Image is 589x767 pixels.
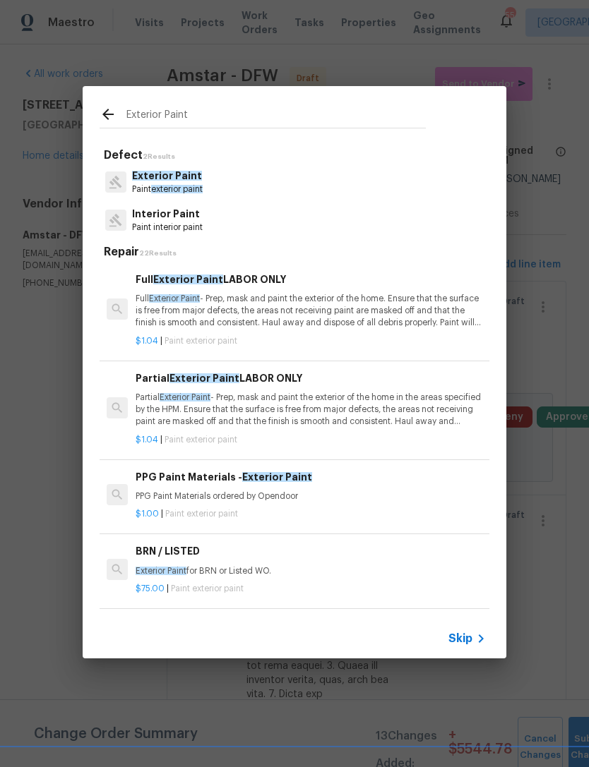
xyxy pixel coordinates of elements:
[136,293,486,329] p: Full - Prep, mask and paint the exterior of the home. Ensure that the surface is free from major ...
[139,250,177,257] span: 22 Results
[136,509,159,518] span: $1.00
[165,509,238,518] span: Paint exterior paint
[165,337,237,345] span: Paint exterior paint
[165,435,237,444] span: Paint exterior paint
[171,584,244,593] span: Paint exterior paint
[126,106,426,127] input: Search issues or repairs
[136,435,158,444] span: $1.04
[136,490,486,502] p: PPG Paint Materials ordered by Opendoor
[132,171,202,181] span: Exterior Paint
[132,183,203,195] p: Paint
[136,565,486,577] p: for BRN or Listed WO.
[132,222,203,234] p: Paint interior paint
[136,584,165,593] span: $75.00
[136,272,486,287] h6: Full LABOR ONLY
[104,245,489,260] h5: Repair
[136,508,486,520] p: |
[160,393,210,401] span: Exterior Paint
[136,469,486,485] h6: PPG Paint Materials -
[136,337,158,345] span: $1.04
[448,632,472,646] span: Skip
[136,567,186,575] span: Exterior Paint
[242,472,312,482] span: Exterior Paint
[143,153,175,160] span: 2 Results
[136,434,486,446] p: |
[149,294,200,303] span: Exterior Paint
[169,373,239,383] span: Exterior Paint
[136,392,486,428] p: Partial - Prep, mask and paint the exterior of the home in the areas specified by the HPM. Ensure...
[104,148,489,163] h5: Defect
[153,274,223,284] span: Exterior Paint
[151,185,203,193] span: exterior paint
[136,583,486,595] p: |
[136,543,486,559] h6: BRN / LISTED
[136,370,486,386] h6: Partial LABOR ONLY
[132,207,203,222] p: Interior Paint
[136,335,486,347] p: |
